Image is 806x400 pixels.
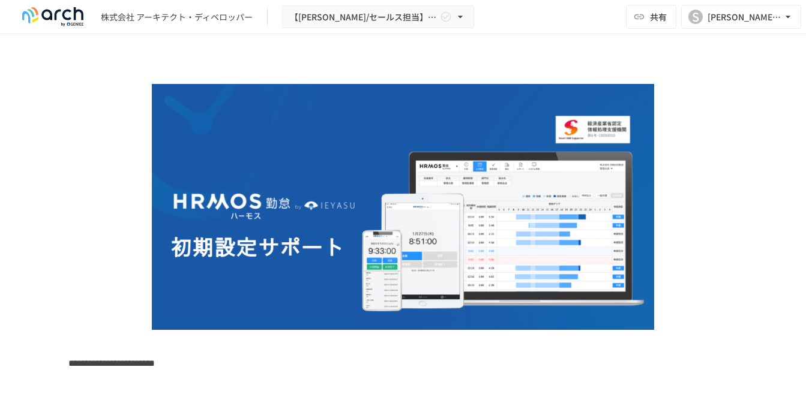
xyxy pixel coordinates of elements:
[681,5,801,29] button: S[PERSON_NAME][EMAIL_ADDRESS][DOMAIN_NAME]
[708,10,782,25] div: [PERSON_NAME][EMAIL_ADDRESS][DOMAIN_NAME]
[688,10,703,24] div: S
[152,84,654,330] img: GdztLVQAPnGLORo409ZpmnRQckwtTrMz8aHIKJZF2AQ
[101,11,253,23] div: 株式会社 アーキテクト・ディベロッパー
[14,7,91,26] img: logo-default@2x-9cf2c760.svg
[650,10,667,23] span: 共有
[282,5,474,29] button: 【[PERSON_NAME]/セールス担当】株式会社 アーキテクト・ディベロッパー様_初期設定サポート
[626,5,676,29] button: 共有
[290,10,438,25] span: 【[PERSON_NAME]/セールス担当】株式会社 アーキテクト・ディベロッパー様_初期設定サポート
